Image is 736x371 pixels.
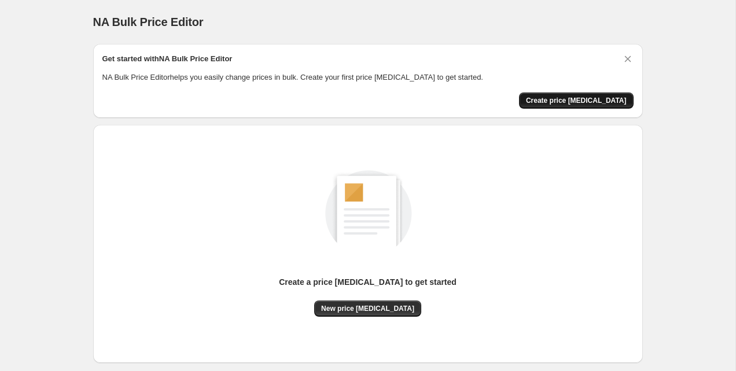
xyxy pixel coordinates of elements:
[321,304,414,313] span: New price [MEDICAL_DATA]
[279,276,457,288] p: Create a price [MEDICAL_DATA] to get started
[622,53,634,65] button: Dismiss card
[93,16,204,28] span: NA Bulk Price Editor
[102,72,634,83] p: NA Bulk Price Editor helps you easily change prices in bulk. Create your first price [MEDICAL_DAT...
[314,300,421,317] button: New price [MEDICAL_DATA]
[519,92,634,109] button: Create price change job
[526,96,627,105] span: Create price [MEDICAL_DATA]
[102,53,233,65] h2: Get started with NA Bulk Price Editor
